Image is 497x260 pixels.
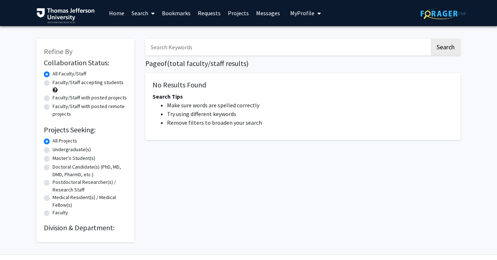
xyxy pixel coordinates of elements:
a: Messages [252,0,284,26]
label: Medical Resident(s) / Medical Fellow(s) [53,194,127,209]
img: Thomas Jefferson University Logo [37,8,95,23]
h2: Projects Seeking: [44,125,127,134]
label: Faculty/Staff with posted projects [53,94,127,102]
label: Postdoctoral Researcher(s) / Research Staff [53,178,127,194]
span: Refine By [44,47,72,56]
a: Projects [224,0,252,26]
button: Search [431,39,460,55]
label: Faculty/Staff accepting students [53,79,124,86]
label: Undergraduate(s) [53,146,91,153]
h1: Page of ( total faculty/staff results) [145,59,460,68]
a: Home [105,0,128,26]
nav: Page navigation [145,147,460,164]
a: Requests [194,0,224,26]
span: Search Tips [153,93,183,100]
a: Search [128,0,158,26]
label: Master's Student(s) [53,154,95,162]
a: Bookmarks [158,0,194,26]
label: All Projects [53,137,77,145]
h5: No Results Found [153,81,453,89]
label: Faculty [53,209,68,216]
label: Doctoral Candidate(s) (PhD, MD, DMD, PharmD, etc.) [53,163,127,178]
iframe: Chat [5,227,31,255]
li: Make sure words are spelled correctly [167,101,453,110]
li: Try using different keywords [167,110,453,118]
label: All Faculty/Staff [53,70,86,78]
h2: Division & Department: [44,223,127,232]
input: Search Keywords [145,39,430,55]
h2: Collaboration Status: [44,58,127,67]
label: Faculty/Staff with posted remote projects [53,103,127,118]
span: My Profile [290,9,314,17]
li: Remove filters to broaden your search [167,118,453,127]
img: ForagerOne Logo [421,8,466,19]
